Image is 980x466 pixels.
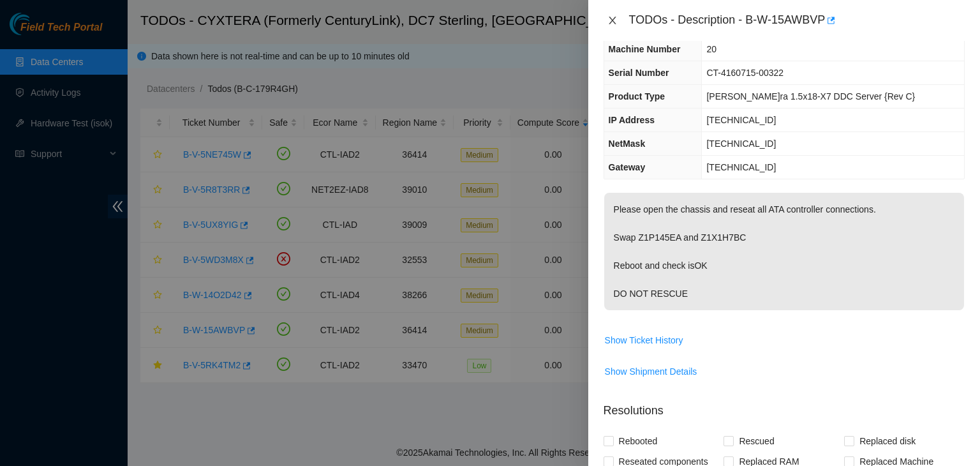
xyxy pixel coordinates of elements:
span: Serial Number [609,68,669,78]
div: TODOs - Description - B-W-15AWBVP [629,10,965,31]
span: Product Type [609,91,665,101]
p: Resolutions [604,392,965,419]
p: Please open the chassis and reseat all ATA controller connections. Swap Z1P145EA and Z1X1H7BC Reb... [604,193,964,310]
span: Machine Number [609,44,681,54]
span: [TECHNICAL_ID] [706,139,776,149]
span: [PERSON_NAME]ra 1.5x18-X7 DDC Server {Rev C} [706,91,915,101]
span: Rescued [734,431,779,451]
span: [TECHNICAL_ID] [706,115,776,125]
span: 20 [706,44,716,54]
span: CT-4160715-00322 [706,68,783,78]
span: Replaced disk [854,431,921,451]
span: Show Ticket History [605,333,683,347]
button: Show Ticket History [604,330,684,350]
span: close [607,15,618,26]
span: NetMask [609,139,646,149]
span: Rebooted [614,431,663,451]
button: Show Shipment Details [604,361,698,382]
span: [TECHNICAL_ID] [706,162,776,172]
span: Gateway [609,162,646,172]
span: IP Address [609,115,655,125]
span: Show Shipment Details [605,365,697,379]
button: Close [604,15,621,27]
